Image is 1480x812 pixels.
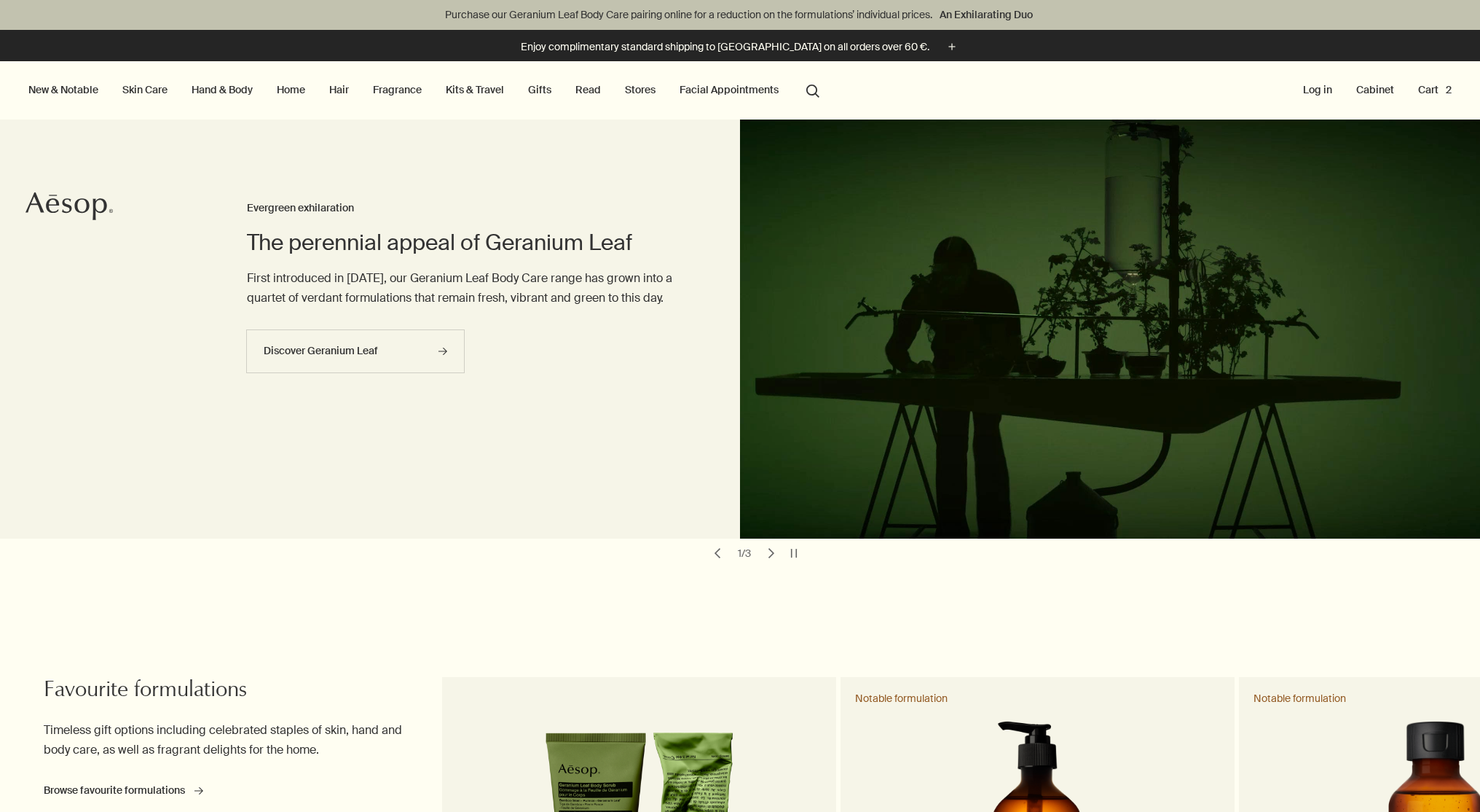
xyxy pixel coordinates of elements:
[25,80,101,99] button: New & Notable
[677,80,782,99] a: Facial Appointments
[937,7,1036,23] a: An Exhilarating Duo
[119,80,170,99] a: Skin Care
[247,268,682,308] p: First introduced in [DATE], our Geranium Leaf Body Care range has grown into a quartet of verdant...
[246,329,465,373] a: Discover Geranium Leaf
[370,80,425,99] a: Fragrance
[1415,80,1455,99] button: Cart2
[25,192,113,221] svg: Aesop
[1300,80,1335,99] button: Log in
[44,720,409,760] p: Timeless gift options including celebrated staples of skin, hand and body care, as well as fragra...
[247,228,682,257] h2: The perennial appeal of Geranium Leaf
[25,192,113,225] a: Aesop
[521,39,960,55] button: Enjoy complimentary standard shipping to [GEOGRAPHIC_DATA] on all orders over 60 €.
[761,543,782,563] button: next slide
[247,200,682,217] h3: Evergreen exhilaration
[525,80,554,99] a: Gifts
[25,61,826,120] nav: primary
[326,80,352,99] a: Hair
[189,80,256,99] a: Hand & Body
[44,784,203,798] a: Browse favourite formulations
[1353,80,1397,99] a: Cabinet
[800,76,826,104] button: Open search
[707,543,728,563] button: previous slide
[15,7,1465,23] p: Purchase our Geranium Leaf Body Care pairing online for a reduction on the formulations’ individu...
[733,547,755,560] div: 1 / 3
[784,543,804,563] button: pause
[44,677,409,706] h2: Favourite formulations
[274,80,308,99] a: Home
[1300,61,1455,120] nav: supplementary
[572,80,604,99] a: Read
[521,39,929,55] p: Enjoy complimentary standard shipping to [GEOGRAPHIC_DATA] on all orders over 60 €.
[443,80,507,99] a: Kits & Travel
[622,80,658,99] button: Stores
